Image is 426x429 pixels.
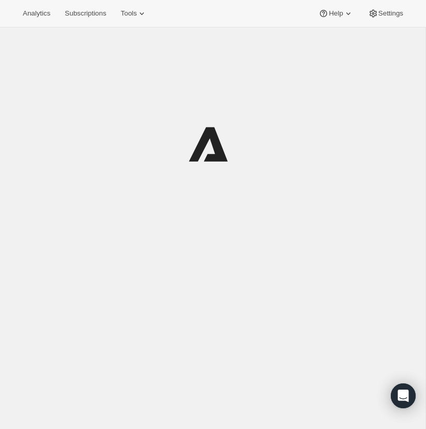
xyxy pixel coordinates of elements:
button: Subscriptions [58,6,112,21]
span: Tools [121,9,137,18]
span: Subscriptions [65,9,106,18]
div: Open Intercom Messenger [391,383,416,408]
button: Analytics [17,6,56,21]
span: Help [329,9,343,18]
button: Tools [114,6,153,21]
button: Help [312,6,359,21]
span: Settings [378,9,403,18]
button: Settings [362,6,409,21]
span: Analytics [23,9,50,18]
